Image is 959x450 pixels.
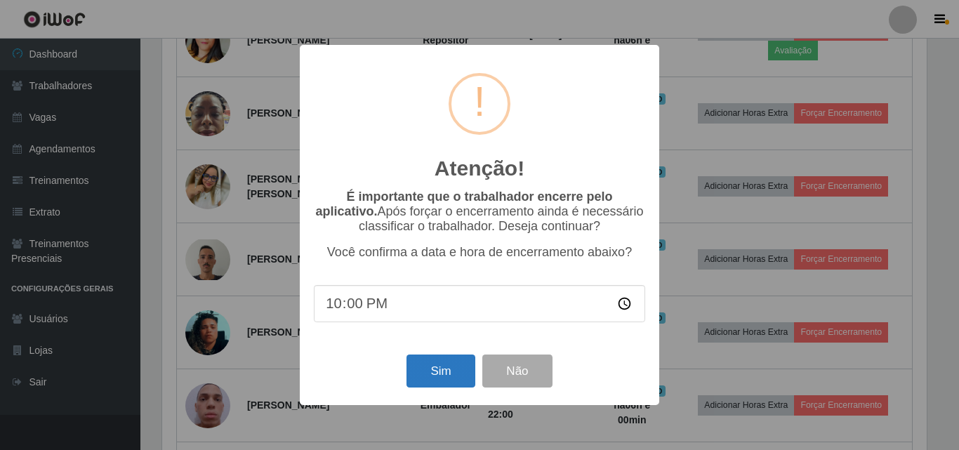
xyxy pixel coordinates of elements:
b: É importante que o trabalhador encerre pelo aplicativo. [315,190,612,218]
button: Sim [406,355,475,388]
p: Você confirma a data e hora de encerramento abaixo? [314,245,645,260]
h2: Atenção! [435,156,524,181]
button: Não [482,355,552,388]
p: Após forçar o encerramento ainda é necessário classificar o trabalhador. Deseja continuar? [314,190,645,234]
